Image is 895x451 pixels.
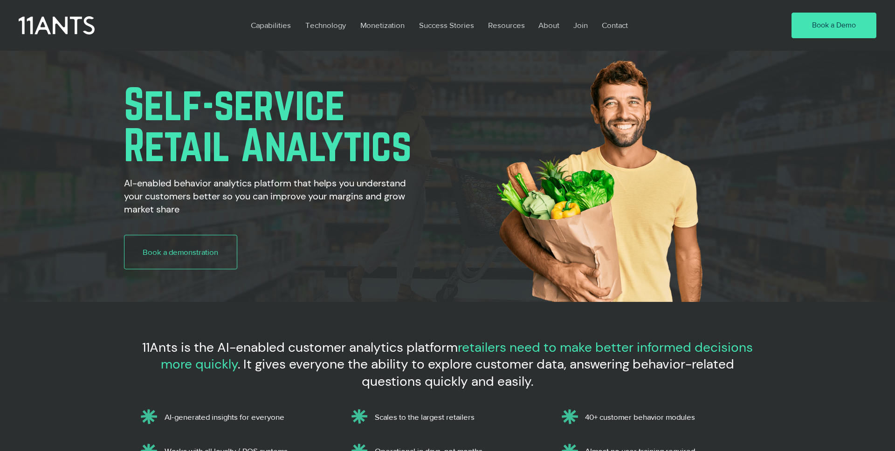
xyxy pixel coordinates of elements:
[143,246,218,258] span: Book a demonstration
[483,14,530,36] p: Resources
[124,120,412,170] span: Retail Analytics
[585,412,756,422] p: 40+ customer behavior modules
[531,14,566,36] a: About
[165,412,284,421] span: AI-generated insights for everyone
[353,14,412,36] a: Monetization
[375,412,546,422] p: Scales to the largest retailers
[238,355,734,389] span: . It gives everyone the ability to explore customer data, answering behavior-related questions qu...
[569,14,592,36] p: Join
[142,339,458,356] span: 11Ants is the AI-enabled customer analytics platform
[792,13,876,39] a: Book a Demo
[244,14,298,36] a: Capabilities
[244,14,764,36] nav: Site
[246,14,296,36] p: Capabilities
[414,14,479,36] p: Success Stories
[124,235,237,269] a: Book a demonstration
[298,14,353,36] a: Technology
[566,14,595,36] a: Join
[161,339,753,373] span: retailers need to make better informed decisions more quickly
[124,79,345,129] span: Self-service
[124,177,406,216] h2: AI-enabled behavior analytics platform that helps you understand your customers better so you can...
[597,14,633,36] p: Contact
[481,14,531,36] a: Resources
[412,14,481,36] a: Success Stories
[595,14,636,36] a: Contact
[301,14,351,36] p: Technology
[812,20,856,30] span: Book a Demo
[356,14,409,36] p: Monetization
[534,14,564,36] p: About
